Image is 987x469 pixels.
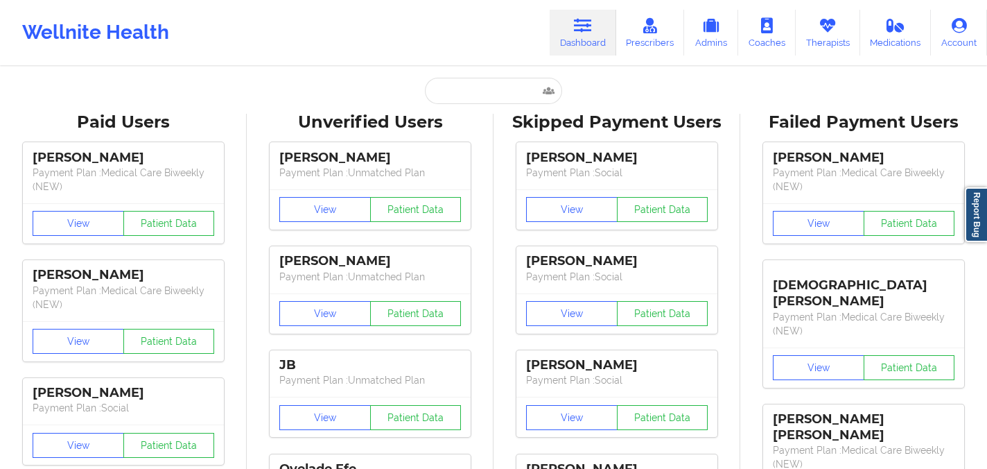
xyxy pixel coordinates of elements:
[256,112,484,133] div: Unverified Users
[773,150,954,166] div: [PERSON_NAME]
[33,433,124,458] button: View
[279,270,461,284] p: Payment Plan : Unmatched Plan
[931,10,987,56] a: Account
[617,197,708,222] button: Patient Data
[526,166,708,180] p: Payment Plan : Social
[279,253,461,269] div: [PERSON_NAME]
[773,411,954,443] div: [PERSON_NAME] [PERSON_NAME]
[773,267,954,309] div: [DEMOGRAPHIC_DATA][PERSON_NAME]
[279,166,461,180] p: Payment Plan : Unmatched Plan
[33,150,214,166] div: [PERSON_NAME]
[370,405,462,430] button: Patient Data
[526,301,618,326] button: View
[33,385,214,401] div: [PERSON_NAME]
[796,10,860,56] a: Therapists
[33,284,214,312] p: Payment Plan : Medical Care Biweekly (NEW)
[123,211,215,236] button: Patient Data
[526,150,708,166] div: [PERSON_NAME]
[33,329,124,354] button: View
[773,355,864,380] button: View
[526,197,618,222] button: View
[684,10,738,56] a: Admins
[123,329,215,354] button: Patient Data
[860,10,932,56] a: Medications
[738,10,796,56] a: Coaches
[864,211,955,236] button: Patient Data
[10,112,237,133] div: Paid Users
[773,166,954,194] p: Payment Plan : Medical Care Biweekly (NEW)
[279,301,371,326] button: View
[279,197,371,222] button: View
[617,301,708,326] button: Patient Data
[33,166,214,194] p: Payment Plan : Medical Care Biweekly (NEW)
[617,405,708,430] button: Patient Data
[123,433,215,458] button: Patient Data
[864,355,955,380] button: Patient Data
[33,267,214,283] div: [PERSON_NAME]
[279,357,461,373] div: JB
[526,253,708,269] div: [PERSON_NAME]
[965,187,987,242] a: Report Bug
[370,197,462,222] button: Patient Data
[773,310,954,338] p: Payment Plan : Medical Care Biweekly (NEW)
[526,373,708,387] p: Payment Plan : Social
[503,112,731,133] div: Skipped Payment Users
[279,405,371,430] button: View
[279,150,461,166] div: [PERSON_NAME]
[370,301,462,326] button: Patient Data
[616,10,685,56] a: Prescribers
[750,112,977,133] div: Failed Payment Users
[526,270,708,284] p: Payment Plan : Social
[33,401,214,415] p: Payment Plan : Social
[33,211,124,236] button: View
[550,10,616,56] a: Dashboard
[526,405,618,430] button: View
[773,211,864,236] button: View
[279,373,461,387] p: Payment Plan : Unmatched Plan
[526,357,708,373] div: [PERSON_NAME]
